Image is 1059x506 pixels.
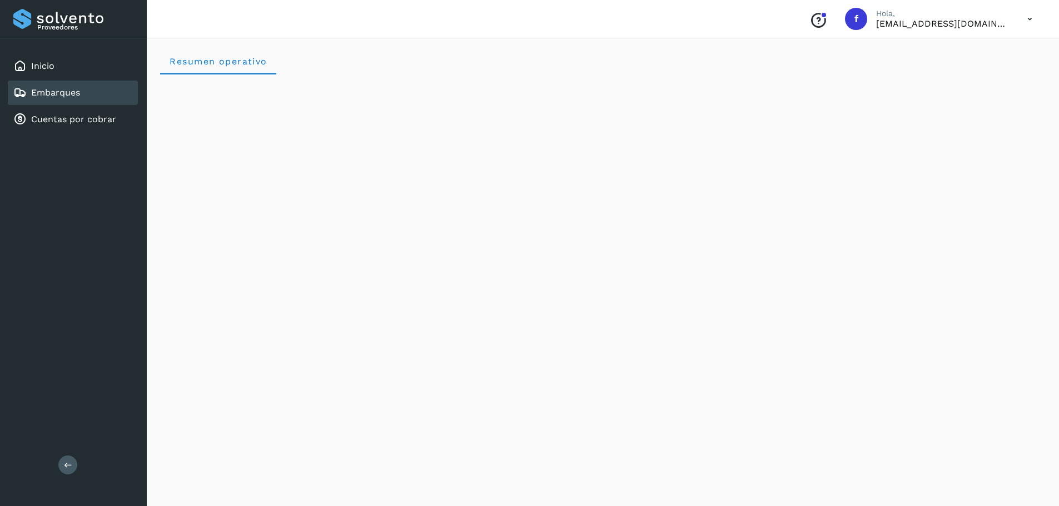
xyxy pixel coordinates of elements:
p: facturacion@salgofreight.com [876,18,1010,29]
p: Hola, [876,9,1010,18]
a: Embarques [31,87,80,98]
div: Inicio [8,54,138,78]
div: Cuentas por cobrar [8,107,138,132]
span: Resumen operativo [169,56,267,67]
p: Proveedores [37,23,133,31]
a: Inicio [31,61,54,71]
div: Embarques [8,81,138,105]
a: Cuentas por cobrar [31,114,116,124]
